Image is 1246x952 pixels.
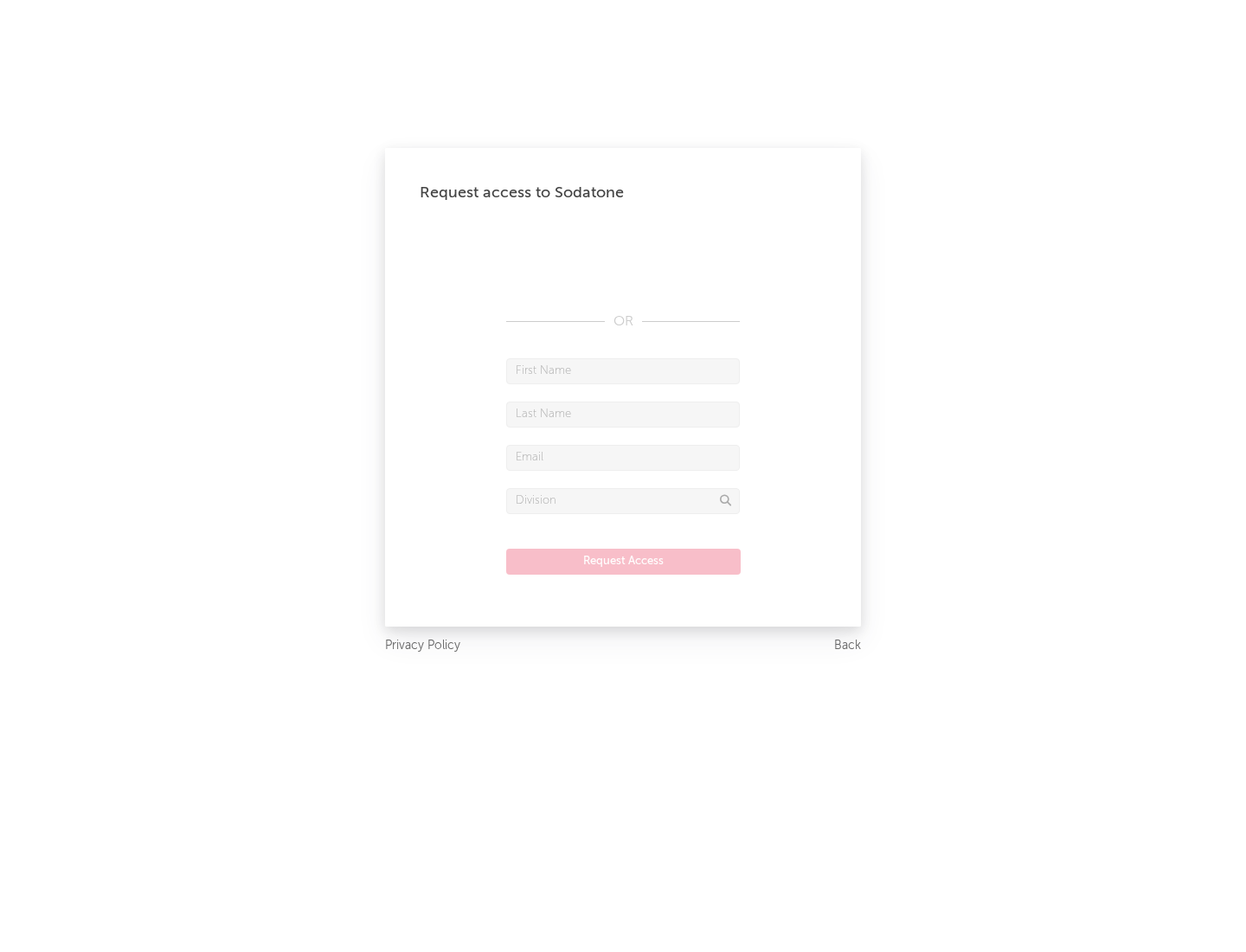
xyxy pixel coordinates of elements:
a: Back [834,635,861,657]
input: Last Name [506,402,740,428]
input: Division [506,488,740,514]
input: Email [506,445,740,471]
div: Request access to Sodatone [420,183,826,203]
input: First Name [506,358,740,384]
button: Request Access [506,549,741,575]
div: OR [506,312,740,332]
a: Privacy Policy [385,635,460,657]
